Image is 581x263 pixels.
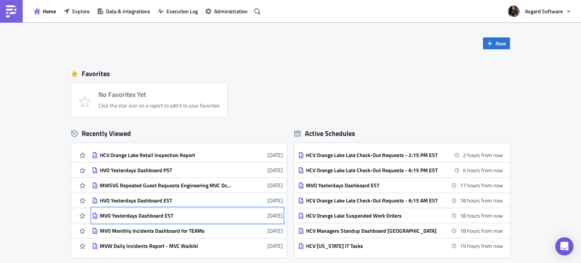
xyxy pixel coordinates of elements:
[463,151,503,159] time: 2025-10-06 11:15
[71,128,287,139] div: Recently Viewed
[267,227,283,235] time: 2025-09-02T19:40:23Z
[267,181,283,189] time: 2025-09-26T21:23:19Z
[460,196,503,204] time: 2025-10-07 03:15
[92,148,283,162] a: HCV Orange Lake Retail Inspection Report[DATE]
[98,91,220,98] h4: No Favorites Yet
[72,7,90,15] span: Explore
[306,167,438,174] div: HCV Orange Lake Late Check-Out Requests - 6:15 PM EST
[483,37,510,49] button: New
[71,68,510,79] div: Favorites
[100,152,232,159] div: HCV Orange Lake Retail Inspection Report
[267,151,283,159] time: 2025-10-02T14:40:04Z
[214,7,248,15] span: Administration
[460,212,503,219] time: 2025-10-07 03:45
[92,208,283,223] a: MVO Yesterdays Dashboard EST[DATE]
[30,5,60,17] button: Home
[306,243,438,249] div: HCV [US_STATE] IT Tasks
[166,7,198,15] span: Execution Log
[100,197,232,204] div: HVO Yesterdays Dashboard EST
[92,193,283,208] a: HVO Yesterdays Dashboard EST[DATE]
[525,7,563,15] span: Asgard Software
[93,5,154,17] button: Data & Integrations
[92,238,283,253] a: MVW Daily Incidents Report - MVC Waikiki[DATE]
[92,178,283,193] a: MWSVG Repeated Guest Requests Engineering MVC Oceana Palms[DATE]
[267,242,283,250] time: 2025-09-02T15:38:26Z
[100,227,232,234] div: MVO Monthly Incidents Dashboard for TEAMs
[298,208,503,223] a: HCV Orange Lake Suspended Work Orders18 hours from now
[555,237,573,255] div: Open Intercom Messenger
[43,7,56,15] span: Home
[267,196,283,204] time: 2025-09-18T18:35:47Z
[460,227,503,235] time: 2025-10-07 04:00
[298,163,503,177] a: HCV Orange Lake Late Check-Out Requests - 6:15 PM EST6 hours from now
[507,5,520,18] img: Avatar
[60,5,93,17] button: Explore
[100,243,232,249] div: MVW Daily Incidents Report - MVC Waikiki
[298,193,503,208] a: HCV Orange Lake Late Check-Out Requests - 6:15 AM EST18 hours from now
[267,212,283,219] time: 2025-09-18T18:35:18Z
[106,7,150,15] span: Data & Integrations
[100,182,232,189] div: MWSVG Repeated Guest Requests Engineering MVC Oceana Palms
[298,238,503,253] a: HCV [US_STATE] IT Tasks19 hours from now
[496,39,506,47] span: New
[463,166,503,174] time: 2025-10-06 15:15
[154,5,202,17] button: Execution Log
[298,178,503,193] a: MVO Yesterdays Dashboard EST17 hours from now
[306,212,438,219] div: HCV Orange Lake Suspended Work Orders
[460,242,503,250] time: 2025-10-07 04:15
[92,163,283,177] a: HVO Yesterdays Dashboard PST[DATE]
[92,223,283,238] a: MVO Monthly Incidents Dashboard for TEAMs[DATE]
[294,129,355,138] div: Active Schedules
[267,166,283,174] time: 2025-10-01T19:40:05Z
[306,227,438,234] div: HCV Managers Standup Dashboard [GEOGRAPHIC_DATA]
[503,3,575,20] button: Asgard Software
[5,5,17,17] img: PushMetrics
[306,182,438,189] div: MVO Yesterdays Dashboard EST
[306,152,438,159] div: HCV Orange Lake Late Check-Out Requests - 2:15 PM EST
[98,102,220,109] div: Click the star icon on a report to add it to your favorites
[460,181,503,189] time: 2025-10-07 02:15
[100,212,232,219] div: MVO Yesterdays Dashboard EST
[306,197,438,204] div: HCV Orange Lake Late Check-Out Requests - 6:15 AM EST
[100,167,232,174] div: HVO Yesterdays Dashboard PST
[202,5,252,17] button: Administration
[298,223,503,238] a: HCV Managers Standup Dashboard [GEOGRAPHIC_DATA]18 hours from now
[298,148,503,162] a: HCV Orange Lake Late Check-Out Requests - 2:15 PM EST2 hours from now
